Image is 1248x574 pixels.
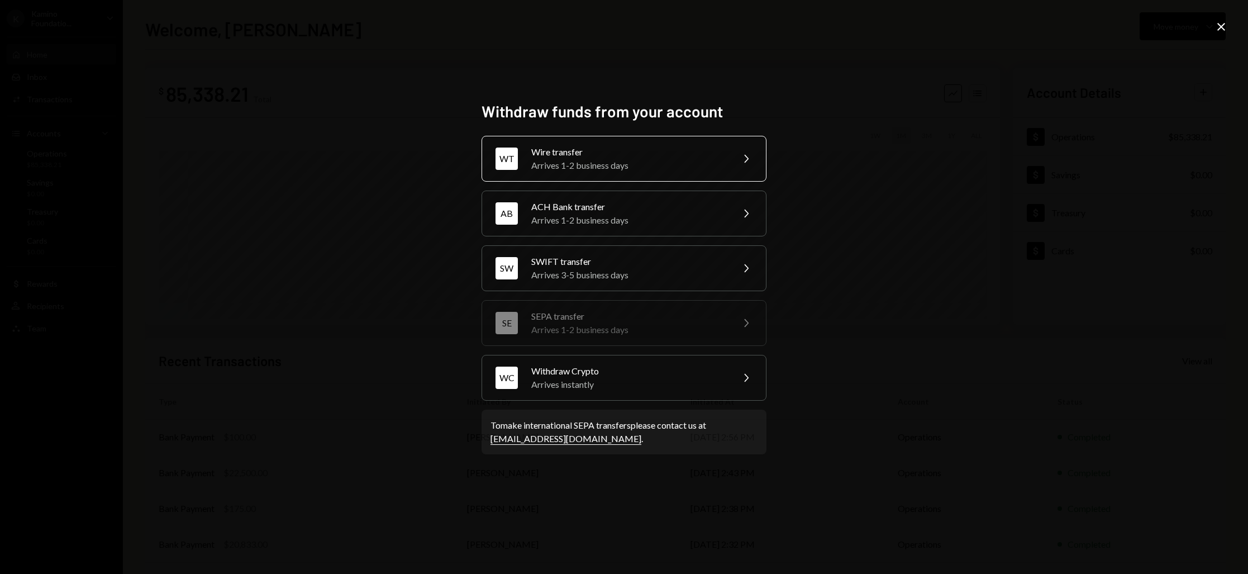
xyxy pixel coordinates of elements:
[482,300,766,346] button: SESEPA transferArrives 1-2 business days
[496,202,518,225] div: AB
[490,433,641,445] a: [EMAIL_ADDRESS][DOMAIN_NAME]
[531,378,726,391] div: Arrives instantly
[531,255,726,268] div: SWIFT transfer
[531,145,726,159] div: Wire transfer
[482,245,766,291] button: SWSWIFT transferArrives 3-5 business days
[531,214,726,227] div: Arrives 1-2 business days
[531,310,726,323] div: SEPA transfer
[482,191,766,236] button: ABACH Bank transferArrives 1-2 business days
[482,101,766,122] h2: Withdraw funds from your account
[531,323,726,336] div: Arrives 1-2 business days
[490,419,758,445] div: To make international SEPA transfers please contact us at .
[531,159,726,172] div: Arrives 1-2 business days
[482,355,766,401] button: WCWithdraw CryptoArrives instantly
[531,200,726,214] div: ACH Bank transfer
[496,312,518,334] div: SE
[531,268,726,282] div: Arrives 3-5 business days
[496,148,518,170] div: WT
[482,136,766,182] button: WTWire transferArrives 1-2 business days
[496,367,518,389] div: WC
[531,364,726,378] div: Withdraw Crypto
[496,257,518,279] div: SW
